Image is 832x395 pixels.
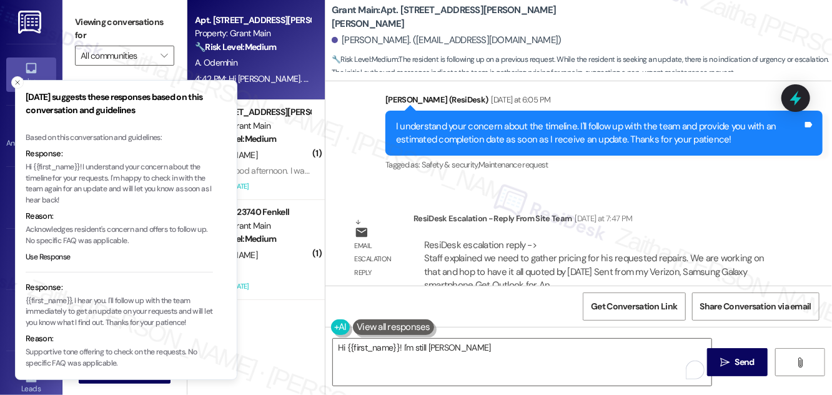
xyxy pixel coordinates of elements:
p: {{first_name}}, I hear you. I'll follow up with the team immediately to get an update on your req... [26,296,213,329]
div: Property: Grant Main [195,219,310,232]
a: Insights • [6,242,56,276]
i:  [795,357,805,367]
input: All communities [81,46,154,66]
div: [PERSON_NAME]. ([EMAIL_ADDRESS][DOMAIN_NAME]) [332,34,562,47]
div: Apt. [STREET_ADDRESS][PERSON_NAME][PERSON_NAME] [195,14,310,27]
span: [PERSON_NAME] [195,149,257,161]
img: ResiDesk Logo [18,11,44,34]
strong: 🔧 Risk Level: Medium [195,41,276,52]
div: Archived on [DATE] [194,279,312,294]
span: Maintenance request [478,159,548,170]
textarea: To enrich screen reader interactions, please activate Accessibility in Grammarly extension settings [333,339,711,386]
p: Supportive tone offering to check on the requests. No specific FAQ was applicable. [26,347,213,369]
div: Reason: [26,210,213,222]
button: Send [707,348,768,376]
button: Use Response [26,252,71,263]
div: Apt. [STREET_ADDRESS][PERSON_NAME] [195,106,310,119]
div: Archived on [DATE] [194,179,312,194]
div: ResiDesk Escalation - Reply From Site Team [414,212,781,229]
div: ResiDesk escalation reply -> Staff explained we need to gather pricing for his requested repairs.... [424,239,765,291]
p: Acknowledges resident's concern and offers to follow up. No specific FAQ was applicable. [26,224,213,246]
span: Send [735,356,755,369]
a: Inbox [6,57,56,91]
span: Safety & security , [422,159,478,170]
div: Response: [26,147,213,160]
span: [PERSON_NAME] [195,249,257,261]
button: Get Conversation Link [583,292,685,321]
div: Apt. A205, 23740 Fenkell [195,206,310,219]
div: [DATE] at 6:05 PM [488,93,551,106]
div: [DATE] at 7:47 PM [572,212,633,225]
div: Based on this conversation and guidelines: [26,132,213,144]
i:  [720,357,730,367]
p: Hi {{first_name}}! I understand your concern about the timeline for your requests. I'm happy to c... [26,162,213,206]
button: Close toast [11,76,24,89]
span: Get Conversation Link [591,300,677,313]
div: Email escalation reply [355,239,404,279]
label: Viewing conversations for [75,12,174,46]
i:  [161,51,167,61]
div: Tagged as: [385,156,823,174]
a: Buildings [6,303,56,337]
strong: 🔧 Risk Level: Medium [332,54,398,64]
span: : The resident is following up on a previous request. While the resident is seeking an update, th... [332,53,832,80]
div: Property: Grant Main [195,119,310,132]
span: A. Odemhin [195,57,237,68]
button: Share Conversation via email [692,292,820,321]
b: Grant Main: Apt. [STREET_ADDRESS][PERSON_NAME][PERSON_NAME] [332,4,582,31]
div: [PERSON_NAME] (ResiDesk) [385,93,823,111]
div: Reason: [26,332,213,345]
div: Property: Grant Main [195,27,310,40]
div: Response: [26,281,213,294]
span: Share Conversation via email [700,300,811,313]
h3: [DATE] suggests these responses based on this conversation and guidelines [26,91,213,117]
a: Site Visit • [6,181,56,214]
div: I understand your concern about the timeline. I'll follow up with the team and provide you with a... [396,120,803,147]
